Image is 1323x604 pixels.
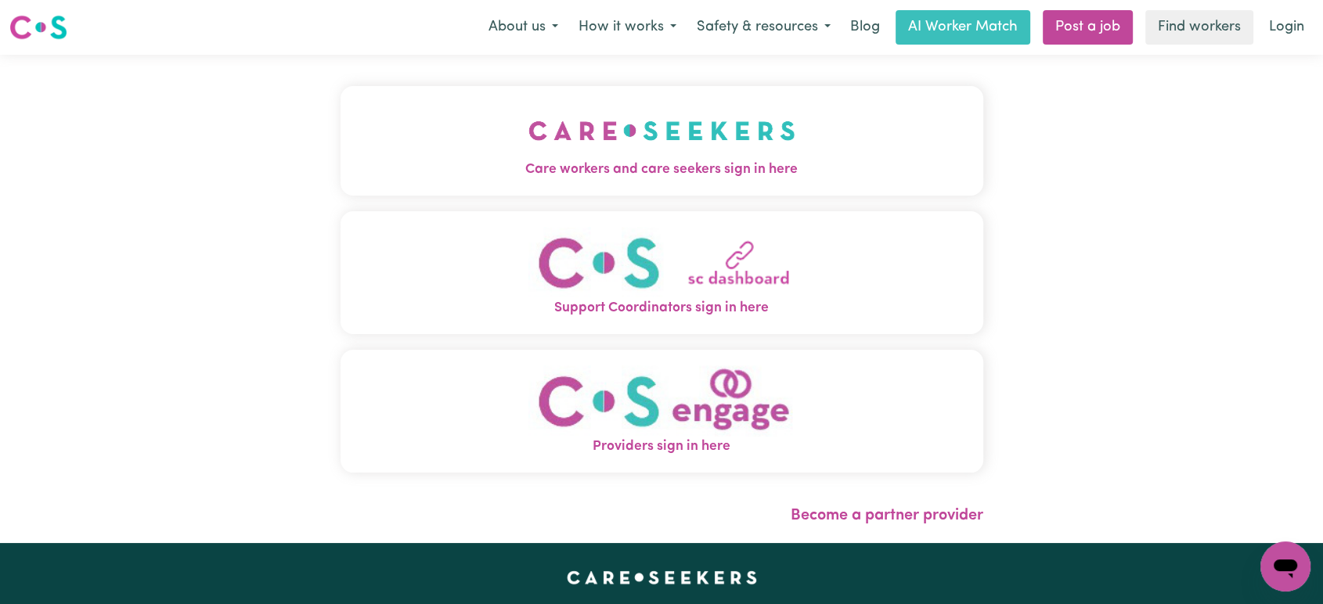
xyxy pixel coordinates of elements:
[341,298,983,318] span: Support Coordinators sign in here
[9,13,67,41] img: Careseekers logo
[568,11,687,44] button: How it works
[896,10,1030,45] a: AI Worker Match
[791,508,983,523] a: Become a partner provider
[1145,10,1253,45] a: Find workers
[341,350,983,473] button: Providers sign in here
[1260,541,1310,591] iframe: Button to launch messaging window
[841,10,889,45] a: Blog
[9,9,67,45] a: Careseekers logo
[341,437,983,457] span: Providers sign in here
[1043,10,1133,45] a: Post a job
[687,11,841,44] button: Safety & resources
[567,571,757,584] a: Careseekers home page
[341,86,983,196] button: Care workers and care seekers sign in here
[341,211,983,334] button: Support Coordinators sign in here
[478,11,568,44] button: About us
[1260,10,1314,45] a: Login
[341,160,983,180] span: Care workers and care seekers sign in here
